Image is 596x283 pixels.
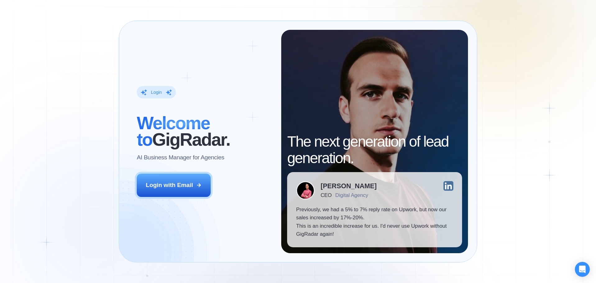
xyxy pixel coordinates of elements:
div: Login with Email [146,181,193,189]
div: CEO [321,192,332,198]
p: Previously, we had a 5% to 7% reply rate on Upwork, but now our sales increased by 17%-20%. This ... [296,206,453,239]
h2: ‍ GigRadar. [137,115,272,148]
div: Open Intercom Messenger [575,262,590,277]
p: AI Business Manager for Agencies [137,153,224,162]
div: [PERSON_NAME] [321,183,377,189]
div: Login [151,89,162,95]
span: Welcome to [137,113,210,149]
div: Digital Agency [335,192,368,198]
h2: The next generation of lead generation. [287,134,462,167]
button: Login with Email [137,174,210,197]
